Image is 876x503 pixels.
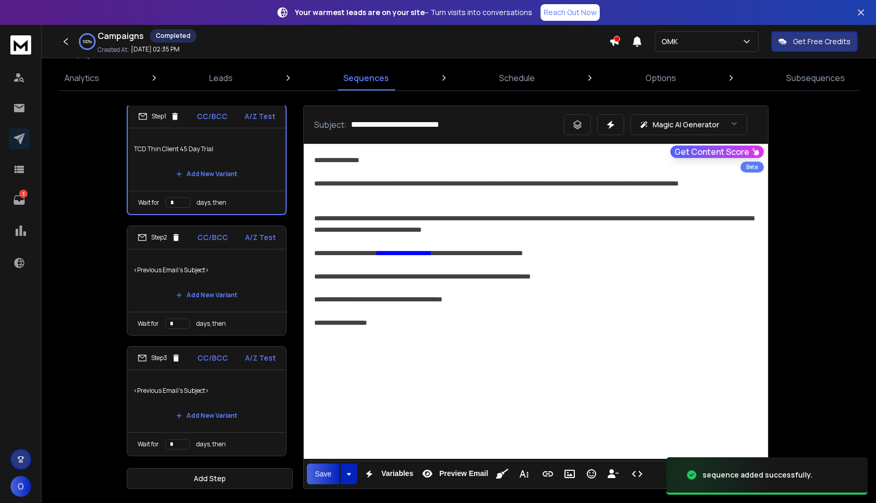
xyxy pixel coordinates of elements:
p: [DATE] 02:35 PM [131,45,180,54]
p: – Turn visits into conversations [295,7,532,18]
li: Step1CC/BCCA/Z TestTCD Thin Client 45 Day TrialAdd New VariantWait fordays, then [127,104,287,215]
div: Completed [150,29,196,43]
p: Sequences [343,72,389,84]
button: Insert Link (⌘K) [538,464,558,484]
li: Step2CC/BCCA/Z Test<Previous Email's Subject>Add New VariantWait fordays, then [127,226,287,336]
p: CC/BCC [197,232,228,243]
div: sequence added successfully. [703,470,813,480]
button: Insert Image (⌘P) [560,464,579,484]
button: Insert Unsubscribe Link [603,464,623,484]
button: Add New Variant [168,164,246,184]
img: logo [10,35,31,55]
button: Add Step [127,468,293,489]
p: TCD Thin Client 45 Day Trial [134,135,279,164]
p: days, then [196,440,226,448]
p: Analytics [64,72,99,84]
p: A/Z Test [245,353,276,363]
p: Get Free Credits [793,36,851,47]
p: Wait for [138,198,159,207]
p: A/Z Test [245,232,276,243]
button: Code View [627,464,647,484]
p: CC/BCC [197,353,228,363]
h1: Campaigns [98,30,144,42]
p: <Previous Email's Subject> [133,376,280,405]
button: More Text [514,464,534,484]
a: Sequences [337,65,395,90]
button: Get Free Credits [771,31,858,52]
p: Leads [209,72,233,84]
button: O [10,476,31,497]
p: days, then [196,320,226,328]
p: Wait for [138,440,159,448]
p: 3 [19,190,28,198]
li: Step3CC/BCCA/Z Test<Previous Email's Subject>Add New VariantWait fordays, then [127,346,287,456]
div: Step 1 [138,112,180,121]
button: Add New Variant [168,405,246,426]
a: Reach Out Now [541,4,600,21]
p: Magic AI Generator [653,120,719,130]
p: Options [645,72,676,84]
button: Emoticons [582,464,601,484]
a: Subsequences [780,65,851,90]
a: 3 [9,190,30,210]
div: Step 2 [138,233,181,242]
span: Preview Email [437,469,490,478]
p: days, then [197,198,226,207]
a: Leads [203,65,239,90]
p: Reach Out Now [544,7,597,18]
a: Schedule [493,65,541,90]
button: Save [307,464,340,484]
p: Wait for [138,320,159,328]
p: Created At: [98,46,129,54]
p: 100 % [83,38,92,45]
p: OMK [662,36,682,47]
a: Options [639,65,682,90]
p: A/Z Test [245,111,275,122]
p: Subsequences [786,72,845,84]
button: Add New Variant [168,285,246,306]
div: Step 3 [138,353,181,363]
button: Magic AI Generator [630,114,747,135]
button: Get Content Score [670,145,764,158]
strong: Your warmest leads are on your site [295,7,425,17]
span: Variables [379,469,415,478]
button: Clean HTML [492,464,512,484]
p: CC/BCC [197,111,227,122]
button: Preview Email [417,464,490,484]
button: Variables [359,464,415,484]
div: Beta [740,162,764,173]
a: Analytics [58,65,105,90]
p: <Previous Email's Subject> [133,256,280,285]
p: Schedule [499,72,535,84]
p: Subject: [314,118,347,131]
